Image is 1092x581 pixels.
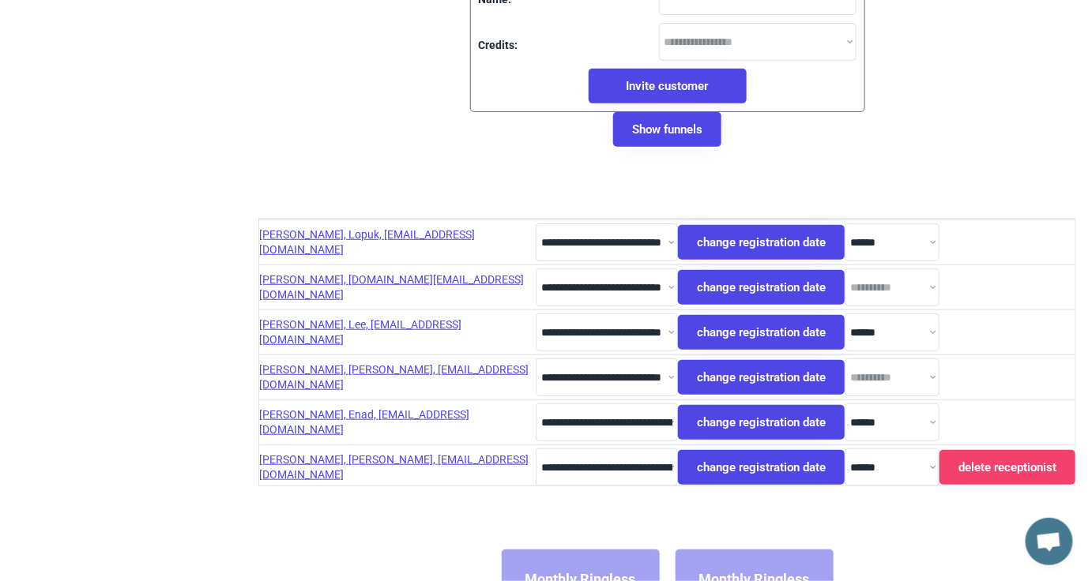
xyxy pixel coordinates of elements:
button: delete receptionist [939,450,1075,485]
button: change registration date [678,270,845,305]
div: [PERSON_NAME], [PERSON_NAME], [EMAIL_ADDRESS][DOMAIN_NAME] [259,452,536,483]
div: Credits: [479,38,518,54]
button: Invite customer [589,69,747,103]
button: change registration date [678,450,845,485]
button: change registration date [678,225,845,260]
div: [PERSON_NAME], Enad, [EMAIL_ADDRESS][DOMAIN_NAME] [259,407,536,438]
button: change registration date [678,405,845,440]
div: Open chat [1026,518,1073,565]
div: [PERSON_NAME], Lee, [EMAIL_ADDRESS][DOMAIN_NAME] [259,317,536,348]
div: [PERSON_NAME], Lopuk, [EMAIL_ADDRESS][DOMAIN_NAME] [259,227,536,258]
div: [PERSON_NAME], [DOMAIN_NAME][EMAIL_ADDRESS][DOMAIN_NAME] [259,272,536,303]
button: change registration date [678,360,845,395]
button: Show funnels [613,112,721,147]
div: [PERSON_NAME], [PERSON_NAME], [EMAIL_ADDRESS][DOMAIN_NAME] [259,362,536,393]
button: change registration date [678,315,845,350]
